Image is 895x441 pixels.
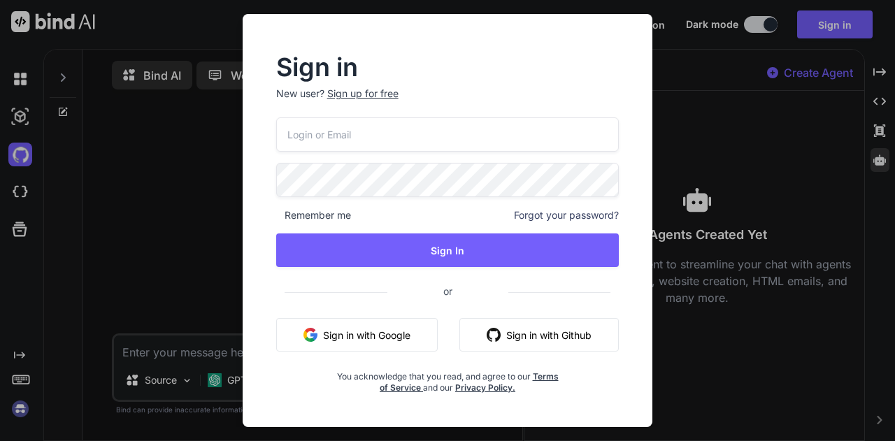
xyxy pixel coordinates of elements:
[387,274,508,308] span: or
[455,382,515,393] a: Privacy Policy.
[276,318,438,352] button: Sign in with Google
[487,328,501,342] img: github
[514,208,619,222] span: Forgot your password?
[333,363,561,393] div: You acknowledge that you read, and agree to our and our
[276,56,620,78] h2: Sign in
[380,371,559,393] a: Terms of Service
[276,117,620,152] input: Login or Email
[276,208,351,222] span: Remember me
[327,87,399,101] div: Sign up for free
[303,328,317,342] img: google
[276,233,620,267] button: Sign In
[276,87,620,117] p: New user?
[459,318,619,352] button: Sign in with Github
